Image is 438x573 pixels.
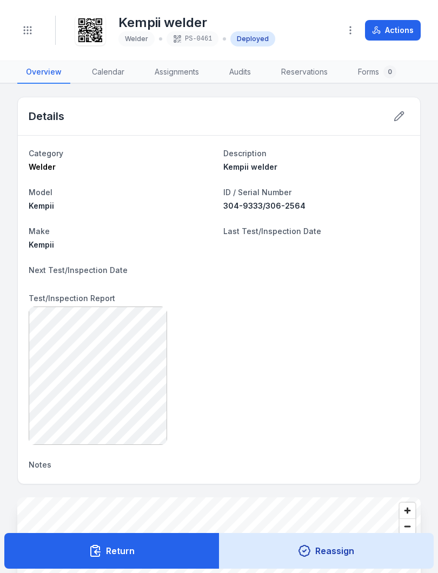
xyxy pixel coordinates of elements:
span: Kempii [29,201,54,210]
span: Kempii welder [223,162,277,171]
h2: Details [29,109,64,124]
span: Test/Inspection Report [29,294,115,303]
span: Last Test/Inspection Date [223,226,321,236]
a: Reservations [273,61,336,84]
span: Notes [29,460,51,469]
span: Make [29,226,50,236]
a: Audits [221,61,260,84]
div: 0 [383,65,396,78]
button: Zoom out [400,518,415,534]
span: Welder [125,35,148,43]
span: Description [223,149,267,158]
span: ID / Serial Number [223,188,291,197]
span: Welder [29,162,56,171]
a: Calendar [83,61,133,84]
button: Actions [365,20,421,41]
button: Zoom in [400,503,415,518]
span: 304-9333/306-2564 [223,201,306,210]
a: Assignments [146,61,208,84]
span: Category [29,149,63,158]
h1: Kempii welder [118,14,275,31]
div: Deployed [230,31,275,46]
button: Toggle navigation [17,20,38,41]
a: Forms0 [349,61,405,84]
span: Kempii [29,240,54,249]
button: Reassign [219,533,434,569]
button: Return [4,533,220,569]
a: Overview [17,61,70,84]
span: Next Test/Inspection Date [29,265,128,275]
div: PS-0461 [167,31,218,46]
span: Model [29,188,52,197]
